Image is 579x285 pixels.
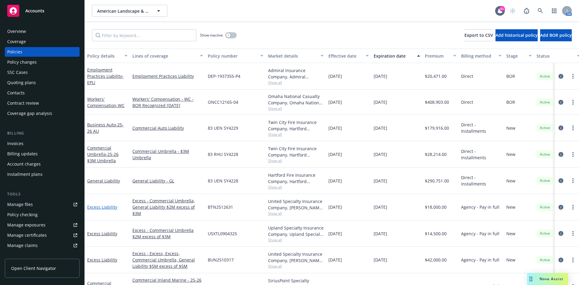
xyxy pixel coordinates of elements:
[569,99,577,106] a: more
[461,148,501,161] span: Direct - Installments
[132,53,196,59] div: Lines of coverage
[506,125,515,131] span: New
[132,227,203,240] a: Excess - Commercial Umbrella $2M excess of $3M
[425,73,447,79] span: $20,471.00
[328,125,342,131] span: [DATE]
[461,257,499,263] span: Agency - Pay in full
[87,122,124,134] span: - 25-26 AU
[11,265,56,271] span: Open Client Navigator
[87,122,124,134] a: Business Auto
[461,73,473,79] span: Direct
[461,174,501,187] span: Direct - Installments
[5,88,80,98] a: Contacts
[5,169,80,179] a: Installment plans
[461,53,495,59] div: Billing method
[557,230,565,237] a: circleInformation
[5,139,80,148] a: Invoices
[425,99,449,105] span: $408,903.00
[5,130,80,136] div: Billing
[132,178,203,184] a: General Liability - GL
[374,73,387,79] span: [DATE]
[268,185,324,190] span: Show all
[539,100,551,105] span: Active
[266,49,326,63] button: Market details
[7,68,28,77] div: SSC Cases
[85,49,130,63] button: Policy details
[495,29,538,41] button: Add historical policy
[328,99,342,105] span: [DATE]
[539,125,551,131] span: Active
[5,159,80,169] a: Account charges
[506,230,515,237] span: New
[132,250,203,269] a: Excess - Excess, Excess, Commercial Umbrella, General Liability $5M excess of $5M
[506,99,515,105] span: BOR
[208,151,238,157] span: 83 RHU SY4228
[25,8,44,13] span: Accounts
[132,96,203,109] a: Workers' Compensation - WC - BOR Recognized [DATE]
[208,230,237,237] span: USXTL0904325
[92,29,196,41] input: Filter by keyword...
[506,257,515,263] span: New
[461,122,501,134] span: Direct - Installments
[5,200,80,209] a: Manage files
[5,68,80,77] a: SSC Cases
[520,5,533,17] a: Report a Bug
[548,5,560,17] a: Switch app
[268,251,324,264] div: United Specialty Insurance Company, [PERSON_NAME] Insurance, Amwins
[569,230,577,237] a: more
[539,74,551,79] span: Active
[506,178,515,184] span: New
[87,231,117,236] a: Excess Liability
[208,204,233,210] span: BTN2512631
[506,204,515,210] span: New
[5,210,80,220] a: Policy checking
[527,273,568,285] button: Nova Assist
[200,33,223,38] span: Show inactive
[459,49,504,63] button: Billing method
[328,178,342,184] span: [DATE]
[268,198,324,211] div: United Specialty Insurance Company, [PERSON_NAME] Insurance, Amwins
[425,53,450,59] div: Premium
[268,172,324,185] div: Hartford Fire Insurance Company, Hartford Insurance Group, Hartford Insurance Group (Internationa...
[87,257,117,263] a: Excess Liability
[7,37,26,46] div: Coverage
[374,151,387,157] span: [DATE]
[5,37,80,46] a: Coverage
[208,178,238,184] span: 83 UEN SY4228
[422,49,459,63] button: Premium
[326,49,371,63] button: Effective date
[5,109,80,118] a: Coverage gap analysis
[5,220,80,230] span: Manage exposures
[5,230,80,240] a: Manage certificates
[268,225,324,237] div: Upland Specialty Insurance Company, Upland Specialty Insurance Company, Amwins
[87,67,124,85] a: Employment Practices Liability
[374,257,387,263] span: [DATE]
[132,198,203,217] a: Excess - Commercial Umbrella, General Liability $2M excess of $3M
[268,132,324,137] span: Show all
[557,256,565,264] a: circleInformation
[328,53,362,59] div: Effective date
[540,32,572,38] span: Add BOR policy
[268,237,324,242] span: Show all
[5,27,80,36] a: Overview
[268,106,324,111] span: Show all
[7,230,47,240] div: Manage certificates
[7,200,33,209] div: Manage files
[132,148,203,161] a: Commercial Umbrella - $3M Umbrella
[268,53,317,59] div: Market details
[7,27,26,36] div: Overview
[506,73,515,79] span: BOR
[425,257,447,263] span: $42,000.00
[268,67,324,80] div: Admiral Insurance Company, Admiral Insurance Group ([PERSON_NAME] Corporation), [GEOGRAPHIC_DATA]
[557,151,565,158] a: circleInformation
[208,257,234,263] span: BUN2510317
[495,32,538,38] span: Add historical policy
[328,151,342,157] span: [DATE]
[87,204,117,210] a: Excess Liability
[569,177,577,184] a: more
[7,88,25,98] div: Contacts
[7,57,37,67] div: Policy changes
[87,96,125,108] a: Workers' Compensation
[569,73,577,80] a: more
[534,5,546,17] a: Search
